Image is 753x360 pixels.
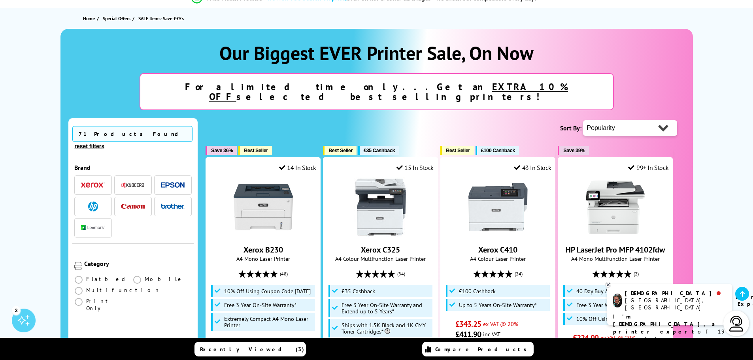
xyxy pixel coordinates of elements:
[445,255,551,262] span: A4 Colour Laser Printer
[600,334,636,341] span: ex VAT @ 20%
[468,177,528,237] img: Xerox C410
[573,333,598,343] span: £224.99
[558,146,589,155] button: Save 39%
[103,14,130,23] span: Special Offers
[440,146,474,155] button: Best Seller
[79,222,107,233] button: Lexmark
[576,316,663,322] span: 10% Off Using Coupon Code [DATE]
[728,316,744,332] img: user-headset-light.svg
[576,302,627,308] span: Free 3 Year Warranty
[625,297,726,311] div: [GEOGRAPHIC_DATA], [GEOGRAPHIC_DATA]
[483,330,500,338] span: inc VAT
[119,201,147,212] button: Canon
[86,298,133,312] span: Print Only
[86,275,128,283] span: Flatbed
[483,320,518,328] span: ex VAT @ 20%
[200,346,304,353] span: Recently Viewed (3)
[72,126,192,142] span: 71 Products Found
[613,294,622,307] img: chris-livechat.png
[323,146,357,155] button: Best Seller
[194,342,306,356] a: Recently Viewed (3)
[364,147,395,153] span: £35 Cashback
[68,41,685,65] h1: Our Biggest EVER Printer Sale, On Now
[562,255,668,262] span: A4 Mono Multifunction Laser Printer
[81,225,105,230] img: Lexmark
[481,147,515,153] span: £100 Cashback
[576,288,632,294] span: 40 Day Buy & Try Offer
[342,302,431,315] span: Free 3 Year On-Site Warranty and Extend up to 5 Years*
[613,313,726,358] p: of 19 years! Leave me a message and I'll respond ASAP
[81,182,105,188] img: Xerox
[79,180,107,190] button: Xerox
[279,164,316,172] div: 14 In Stock
[88,202,98,211] img: HP
[625,290,726,297] div: [DEMOGRAPHIC_DATA]
[455,329,481,339] span: £411.90
[138,15,184,21] span: SALE Items- Save £££s
[185,81,568,103] strong: For a limited time only...Get an selected best selling printers!
[159,201,187,212] button: Brother
[459,302,537,308] span: Up to 5 Years On-Site Warranty*
[566,245,665,255] a: HP LaserJet Pro MFP 4102fdw
[145,275,184,283] span: Mobile
[515,266,523,281] span: (24)
[210,255,316,262] span: A4 Mono Laser Printer
[74,164,192,172] div: Brand
[209,81,568,103] u: EXTRA 10% OFF
[478,245,517,255] a: Xerox C410
[234,230,293,238] a: Xerox B230
[455,319,481,329] span: £343.25
[72,143,107,150] button: reset filters
[351,230,410,238] a: Xerox C325
[560,124,581,132] span: Sort By:
[563,147,585,153] span: Save 39%
[119,180,147,190] button: Kyocera
[468,230,528,238] a: Xerox C410
[396,164,434,172] div: 15 In Stock
[351,177,410,237] img: Xerox C325
[82,336,192,344] div: Paper Size
[327,255,434,262] span: A4 Colour Multifunction Laser Printer
[159,180,187,190] button: Epson
[628,164,668,172] div: 99+ In Stock
[79,201,107,212] button: HP
[514,164,551,172] div: 43 In Stock
[121,182,145,188] img: Kyocera
[12,306,21,315] div: 3
[446,147,470,153] span: Best Seller
[342,288,375,294] span: £35 Cashback
[358,146,399,155] button: £35 Cashback
[206,146,237,155] button: Save 36%
[586,177,645,237] img: HP LaserJet Pro MFP 4102fdw
[211,147,233,153] span: Save 36%
[459,288,496,294] span: £100 Cashback
[244,147,268,153] span: Best Seller
[613,313,717,335] b: I'm [DEMOGRAPHIC_DATA], a printer expert
[84,260,192,268] div: Category
[224,288,311,294] span: 10% Off Using Coupon Code [DATE]
[397,266,405,281] span: (84)
[224,302,296,308] span: Free 3 Year On-Site Warranty*
[476,146,519,155] button: £100 Cashback
[361,245,400,255] a: Xerox C325
[161,182,185,188] img: Epson
[342,322,431,335] span: Ships with 1.5K Black and 1K CMY Toner Cartridges*
[238,146,272,155] button: Best Seller
[435,346,531,353] span: Compare Products
[103,14,132,23] a: Special Offers
[224,316,313,328] span: Extremely Compact A4 Mono Laser Printer
[161,204,185,209] img: Brother
[234,177,293,237] img: Xerox B230
[634,266,639,281] span: (2)
[586,230,645,238] a: HP LaserJet Pro MFP 4102fdw
[74,262,82,270] img: Category
[243,245,283,255] a: Xerox B230
[280,266,288,281] span: (48)
[83,14,97,23] a: Home
[328,147,353,153] span: Best Seller
[422,342,534,356] a: Compare Products
[86,286,160,294] span: Multifunction
[121,204,145,209] img: Canon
